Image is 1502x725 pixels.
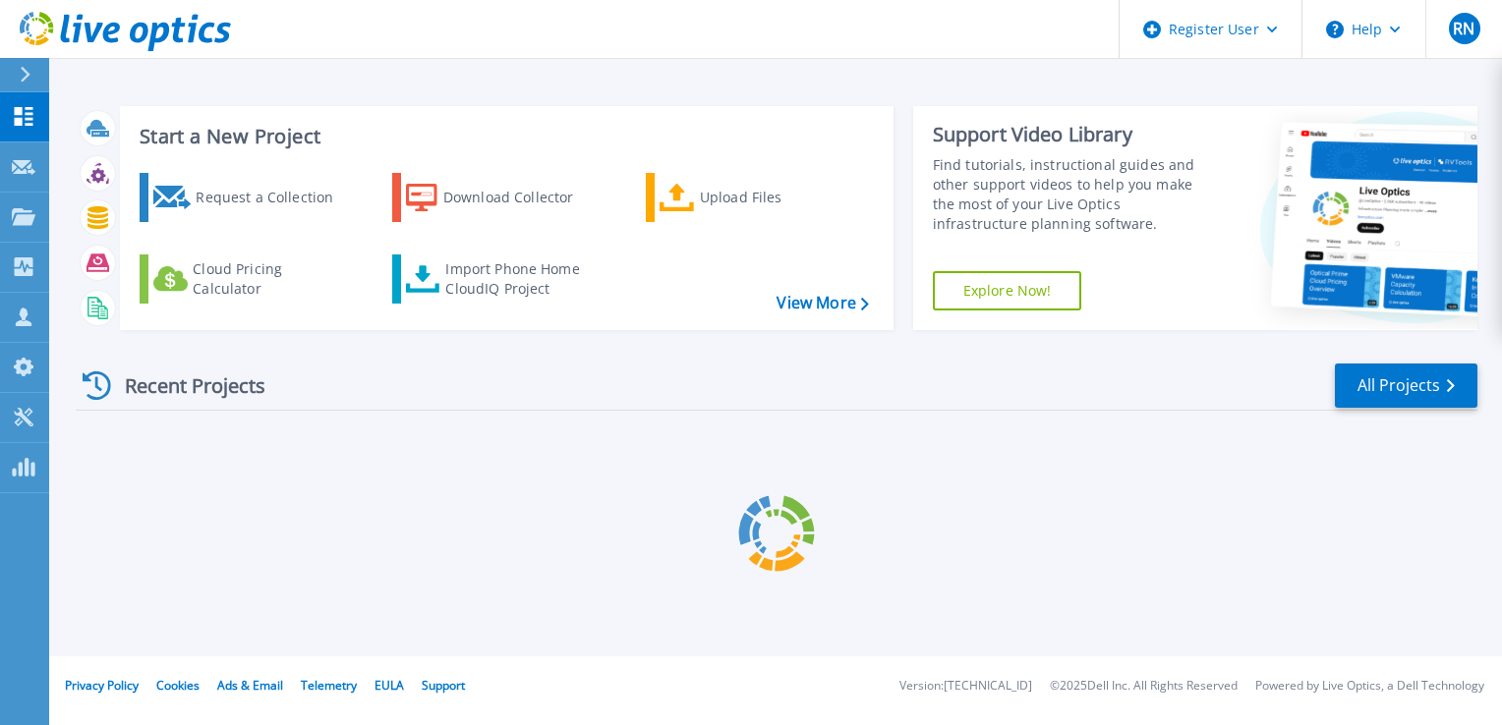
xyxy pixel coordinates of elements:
[76,362,292,410] div: Recent Projects
[445,259,599,299] div: Import Phone Home CloudIQ Project
[196,178,353,217] div: Request a Collection
[1335,363,1477,408] a: All Projects
[422,677,465,694] a: Support
[375,677,404,694] a: EULA
[156,677,200,694] a: Cookies
[140,173,359,222] a: Request a Collection
[392,173,611,222] a: Download Collector
[1255,680,1484,693] li: Powered by Live Optics, a Dell Technology
[193,259,350,299] div: Cloud Pricing Calculator
[700,178,857,217] div: Upload Files
[933,122,1216,147] div: Support Video Library
[301,677,357,694] a: Telemetry
[65,677,139,694] a: Privacy Policy
[777,294,868,312] a: View More
[217,677,283,694] a: Ads & Email
[1050,680,1238,693] li: © 2025 Dell Inc. All Rights Reserved
[140,254,359,304] a: Cloud Pricing Calculator
[933,155,1216,234] div: Find tutorials, instructional guides and other support videos to help you make the most of your L...
[443,178,601,217] div: Download Collector
[933,271,1082,310] a: Explore Now!
[1453,21,1474,36] span: RN
[899,680,1032,693] li: Version: [TECHNICAL_ID]
[646,173,865,222] a: Upload Files
[140,126,868,147] h3: Start a New Project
